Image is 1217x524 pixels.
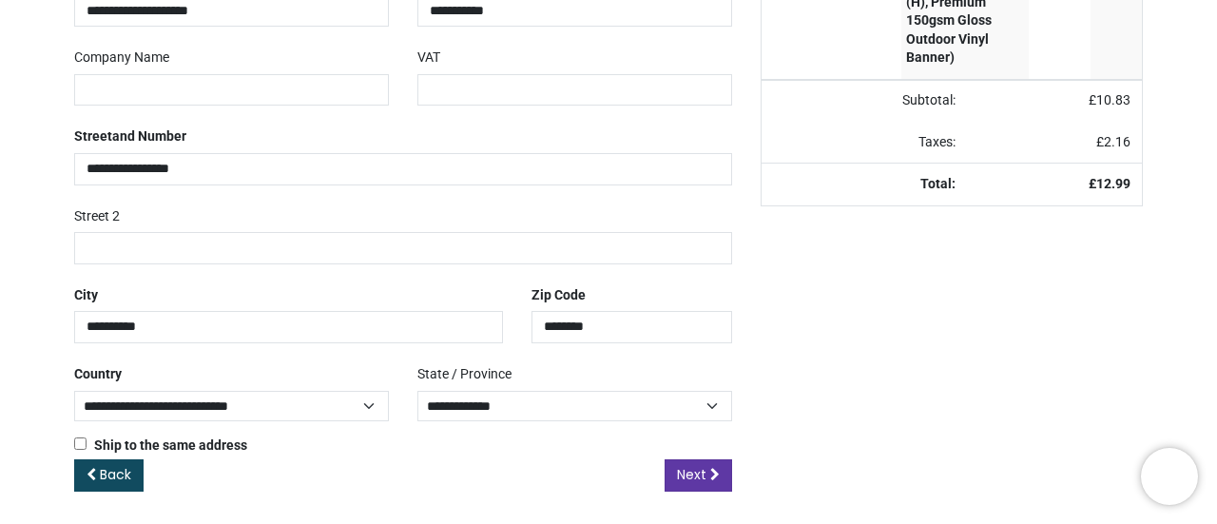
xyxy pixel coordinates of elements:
[531,280,586,312] label: Zip Code
[762,122,967,164] td: Taxes:
[1089,92,1130,107] span: £
[74,437,247,456] label: Ship to the same address
[1096,92,1130,107] span: 10.83
[74,121,186,153] label: Street
[677,465,706,484] span: Next
[1096,134,1130,149] span: £
[112,128,186,144] span: and Number
[74,280,98,312] label: City
[74,42,169,74] label: Company Name
[1141,448,1198,505] iframe: Brevo live chat
[1096,176,1130,191] span: 12.99
[1089,176,1130,191] strong: £
[665,459,732,492] a: Next
[762,80,967,122] td: Subtotal:
[74,437,87,450] input: Ship to the same address
[417,42,440,74] label: VAT
[920,176,956,191] strong: Total:
[74,359,122,391] label: Country
[74,201,120,233] label: Street 2
[100,465,131,484] span: Back
[1104,134,1130,149] span: 2.16
[417,359,512,391] label: State / Province
[74,459,144,492] a: Back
